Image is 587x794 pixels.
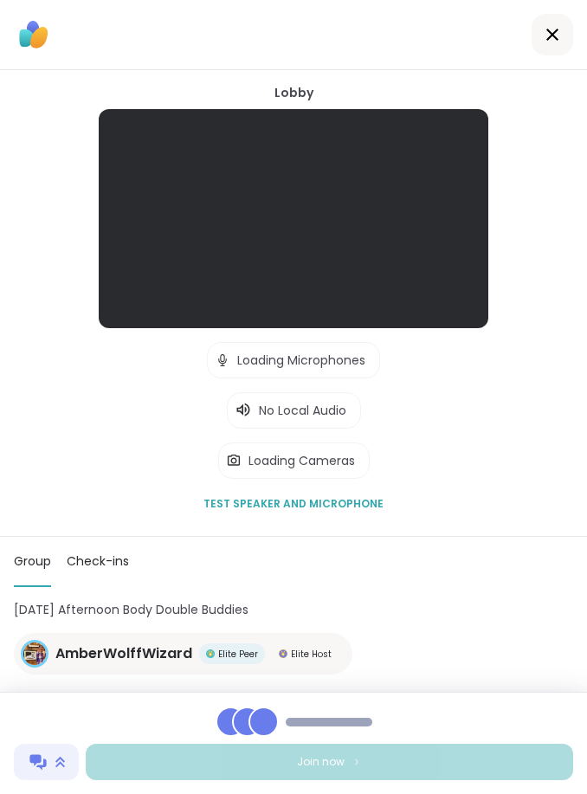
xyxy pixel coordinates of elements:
span: Join now [297,754,345,770]
button: chat [14,744,79,780]
img: chat [55,756,65,768]
h1: [DATE] Afternoon Body Double Buddies [14,601,573,619]
img: ShareWell Logomark [28,752,48,772]
img: Camera [226,443,242,478]
a: AmberWolffWizardAmberWolffWizardElite PeerElite PeerElite HostElite Host [14,633,352,675]
span: Check-ins [67,552,129,570]
button: Test speaker and microphone [197,486,390,522]
span: Test speaker and microphone [203,496,384,512]
span: Loading Cameras [248,452,355,469]
span: Elite Host [291,648,332,661]
button: Join now [86,744,573,780]
img: ShareWell Logo [14,15,54,55]
span: Elite Peer [218,648,258,661]
span: No Local Audio [259,402,346,419]
img: ShareWell Logomark [352,757,362,766]
img: Microphone [215,343,230,378]
img: Elite Peer [206,649,215,658]
img: AmberWolffWizard [23,642,46,665]
span: Group [14,552,51,570]
h1: Lobby [274,84,313,102]
span: AmberWolffWizard [55,643,192,664]
span: Loading Microphones [237,352,365,369]
img: Elite Host [279,649,287,658]
h3: Friendly reminders: [14,688,573,707]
